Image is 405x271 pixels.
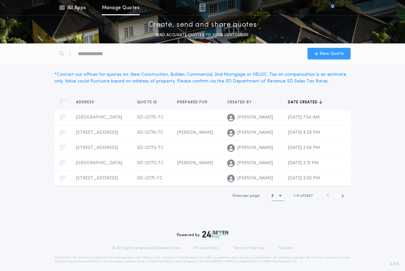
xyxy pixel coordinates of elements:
[137,100,159,105] span: Quote ID
[308,48,351,59] button: New Quote
[76,176,118,181] span: [STREET_ADDRESS]
[54,71,351,85] div: * Contact our offices for quotes on: New Construction, Builder, Commercial, 2nd Mortgage or HELOC...
[297,194,299,198] span: 5
[137,130,164,135] span: SD-12774-TC
[137,176,163,181] span: SD-12771-TC
[194,246,220,251] a: Privacy Policy
[76,145,118,150] span: [STREET_ADDRESS]
[271,191,284,201] button: 5
[76,130,118,135] span: [STREET_ADDRESS]
[237,175,273,182] span: [PERSON_NAME]
[294,194,295,198] span: 1
[112,246,180,251] p: © All rights reserved. 24|Seven Fees
[237,130,273,136] span: [PERSON_NAME]
[54,256,351,263] p: DISCLAIMER: This estimate is provided for informational purposes only. 24|Seven Fees, a product o...
[227,100,253,105] span: Created by
[177,161,213,165] span: [PERSON_NAME]
[203,260,234,263] a: [URL][DOMAIN_NAME]
[202,230,228,238] img: logo
[288,161,319,165] span: [DATE] 2:21 PM
[76,115,122,120] span: [GEOGRAPHIC_DATA]
[237,145,273,151] span: [PERSON_NAME]
[288,100,319,105] span: Date created
[177,130,213,135] span: [PERSON_NAME]
[137,161,164,165] span: SD-12772-TC
[76,100,96,105] span: Address
[76,99,99,106] button: Address
[148,20,257,30] p: Create, send and share quotes
[288,99,322,106] button: Date created
[288,145,320,150] span: [DATE] 2:58 PM
[271,193,274,199] h1: 5
[390,261,399,267] span: 3.8.0
[137,145,164,150] span: SD-12773-TC
[237,114,273,121] span: [PERSON_NAME]
[320,50,344,57] span: New Quote
[76,161,122,165] span: [GEOGRAPHIC_DATA]
[233,246,265,251] a: Terms of Service
[177,100,209,105] span: Prepared for
[227,99,257,106] button: Created by
[237,160,273,166] span: [PERSON_NAME]
[319,4,346,11] img: vs-icon
[288,130,320,135] span: [DATE] 4:29 PM
[279,246,293,251] a: Support
[155,32,250,38] p: SEND ACCURATE QUOTES TO YOUR CUSTOMERS.
[288,115,320,120] span: [DATE] 7:54 AM
[137,115,164,120] span: SD-12775-TC
[177,230,228,238] div: Powered by
[137,99,162,106] button: Quote ID
[300,193,313,199] span: of 2667
[199,4,205,11] img: img
[233,194,261,198] span: Rows per page:
[288,176,320,181] span: [DATE] 2:00 PM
